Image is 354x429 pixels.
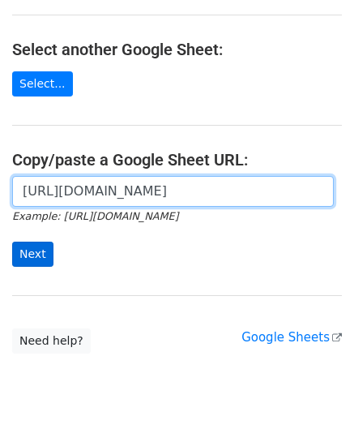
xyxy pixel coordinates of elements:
input: Next [12,242,53,267]
iframe: Chat Widget [273,351,354,429]
input: Paste your Google Sheet URL here [12,176,334,207]
small: Example: [URL][DOMAIN_NAME] [12,210,178,222]
h4: Copy/paste a Google Sheet URL: [12,150,342,169]
a: Need help? [12,328,91,354]
a: Google Sheets [241,330,342,345]
a: Select... [12,71,73,97]
h4: Select another Google Sheet: [12,40,342,59]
